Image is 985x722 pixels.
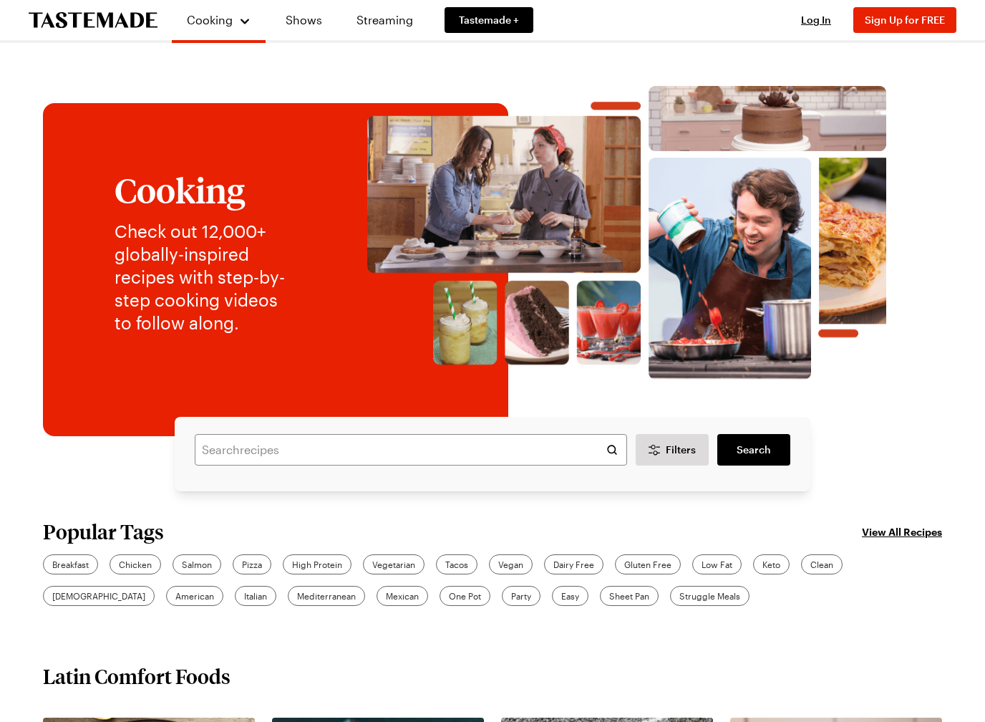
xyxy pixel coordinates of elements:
span: Sheet Pan [609,589,649,602]
span: Easy [561,589,579,602]
span: Vegetarian [372,558,415,571]
span: Italian [244,589,267,602]
span: Salmon [182,558,212,571]
a: Struggle Meals [670,586,749,606]
span: Gluten Free [624,558,671,571]
button: Desktop filters [636,434,709,466]
span: Clean [810,558,833,571]
span: Party [511,589,531,602]
a: Vegan [489,554,533,574]
span: Struggle Meals [679,589,740,602]
a: One Pot [440,586,490,606]
span: Cooking [187,13,233,27]
a: Italian [235,586,276,606]
span: Vegan [498,558,523,571]
span: Tastemade + [459,13,519,27]
span: Breakfast [52,558,89,571]
span: Pizza [242,558,262,571]
span: Filters [666,443,696,457]
span: Chicken [119,558,152,571]
span: Mexican [386,589,419,602]
a: View All Recipes [862,524,942,539]
button: Sign Up for FREE [853,7,956,33]
a: Clean [801,554,843,574]
a: Tacos [436,554,477,574]
a: Tastemade + [445,7,533,33]
span: High Protein [292,558,342,571]
span: Low Fat [702,558,732,571]
a: Pizza [233,554,271,574]
span: One Pot [449,589,481,602]
a: Mediterranean [288,586,365,606]
h2: Latin Comfort Foods [43,663,231,689]
a: Breakfast [43,554,98,574]
span: Dairy Free [553,558,594,571]
p: Check out 12,000+ globally-inspired recipes with step-by-step cooking videos to follow along. [115,220,297,334]
span: [DEMOGRAPHIC_DATA] [52,589,145,602]
a: Dairy Free [544,554,603,574]
h2: Popular Tags [43,520,164,543]
a: American [166,586,223,606]
span: Tacos [445,558,468,571]
a: Gluten Free [615,554,681,574]
span: Mediterranean [297,589,356,602]
a: Vegetarian [363,554,424,574]
a: Low Fat [692,554,742,574]
a: Mexican [377,586,428,606]
a: Party [502,586,540,606]
a: To Tastemade Home Page [29,12,157,29]
img: Explore recipes [326,86,928,380]
button: Log In [787,13,845,27]
span: Keto [762,558,780,571]
h1: Cooking [115,171,297,208]
a: High Protein [283,554,351,574]
a: filters [717,434,790,466]
a: Keto [753,554,790,574]
a: [DEMOGRAPHIC_DATA] [43,586,155,606]
span: American [175,589,214,602]
a: Easy [552,586,588,606]
button: Cooking [186,6,251,34]
a: Chicken [110,554,161,574]
a: Sheet Pan [600,586,659,606]
span: Sign Up for FREE [865,14,945,26]
span: Log In [801,14,831,26]
span: Search [737,443,771,457]
a: Salmon [173,554,221,574]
